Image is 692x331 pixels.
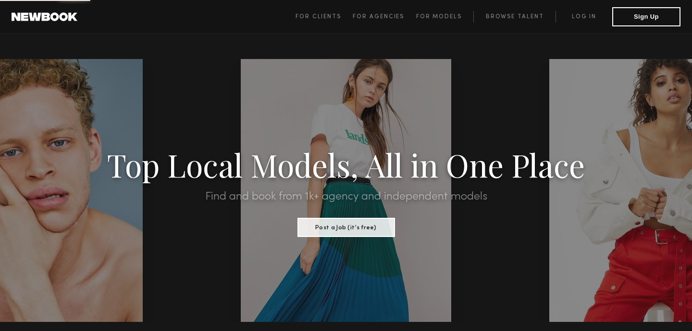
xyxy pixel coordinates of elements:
a: Post a Job (it’s free) [297,221,395,232]
button: Sign Up [612,7,680,26]
a: For Agencies [353,11,416,23]
h1: Top Local Models, All in One Place [52,150,640,179]
a: For Clients [296,11,353,23]
a: For Models [416,11,474,23]
span: For Clients [296,14,341,20]
span: For Agencies [353,14,404,20]
a: Log in [556,11,612,23]
span: For Models [416,14,462,20]
a: Browse Talent [473,11,556,23]
h2: Find and book from 1k+ agency and independent models [52,191,640,202]
button: Post a Job (it’s free) [297,218,395,237]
